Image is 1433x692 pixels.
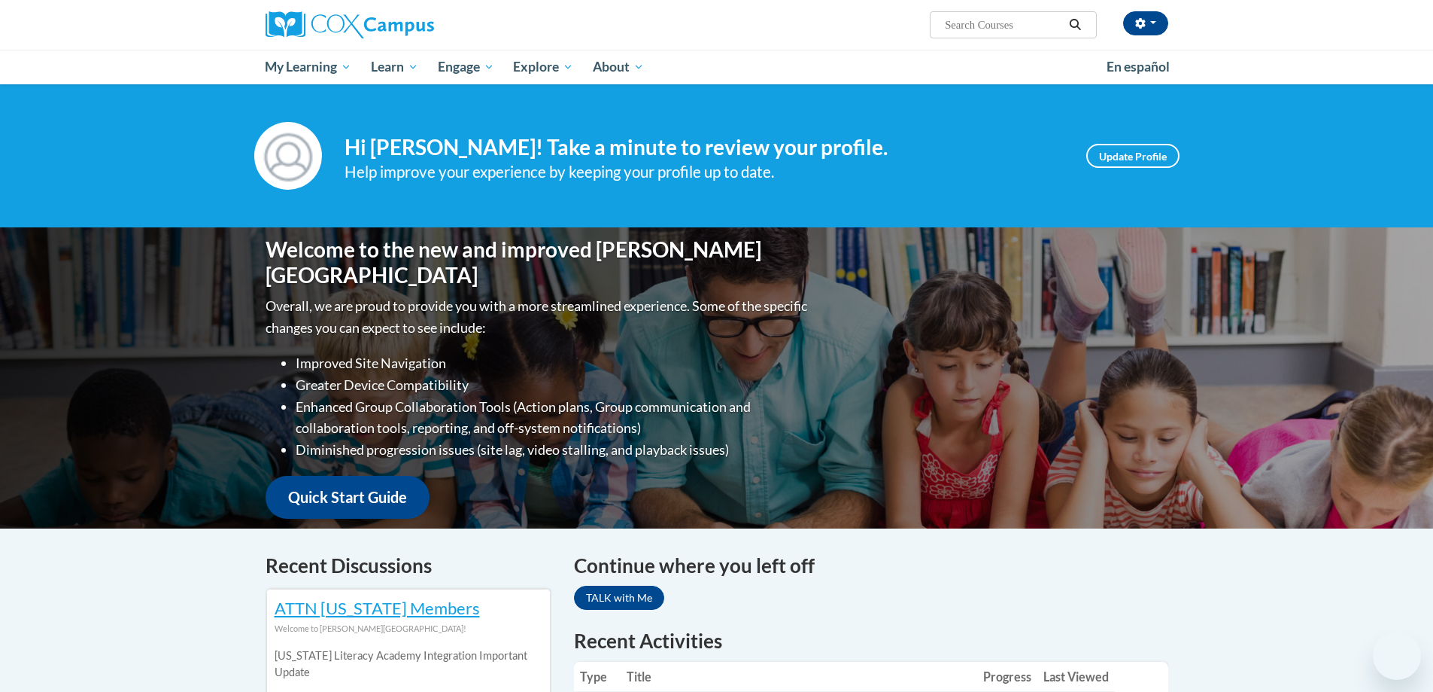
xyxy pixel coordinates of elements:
a: En español [1097,51,1179,83]
a: Update Profile [1086,144,1179,168]
img: Profile Image [254,122,322,190]
div: Main menu [243,50,1191,84]
h1: Welcome to the new and improved [PERSON_NAME][GEOGRAPHIC_DATA] [266,237,811,288]
a: About [583,50,654,84]
button: Search [1064,16,1086,34]
li: Improved Site Navigation [296,352,811,374]
a: My Learning [256,50,362,84]
th: Last Viewed [1037,662,1115,692]
iframe: Button to launch messaging window [1373,632,1421,680]
span: En español [1107,59,1170,75]
span: Engage [438,58,494,76]
img: Cox Campus [266,11,434,38]
a: Learn [361,50,428,84]
input: Search Courses [943,16,1064,34]
th: Progress [977,662,1037,692]
span: Learn [371,58,418,76]
p: [US_STATE] Literacy Academy Integration Important Update [275,648,542,681]
div: Help improve your experience by keeping your profile up to date. [345,160,1064,184]
h4: Recent Discussions [266,551,551,581]
li: Diminished progression issues (site lag, video stalling, and playback issues) [296,439,811,461]
a: Quick Start Guide [266,476,430,519]
span: About [593,58,644,76]
th: Title [621,662,977,692]
h1: Recent Activities [574,627,1168,654]
a: TALK with Me [574,586,664,610]
li: Enhanced Group Collaboration Tools (Action plans, Group communication and collaboration tools, re... [296,396,811,440]
th: Type [574,662,621,692]
a: ATTN [US_STATE] Members [275,598,480,618]
h4: Continue where you left off [574,551,1168,581]
h4: Hi [PERSON_NAME]! Take a minute to review your profile. [345,135,1064,160]
span: Explore [513,58,573,76]
a: Cox Campus [266,11,551,38]
p: Overall, we are proud to provide you with a more streamlined experience. Some of the specific cha... [266,295,811,339]
a: Engage [428,50,504,84]
a: Explore [503,50,583,84]
div: Welcome to [PERSON_NAME][GEOGRAPHIC_DATA]! [275,620,542,637]
button: Account Settings [1123,11,1168,35]
li: Greater Device Compatibility [296,374,811,396]
span: My Learning [265,58,351,76]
